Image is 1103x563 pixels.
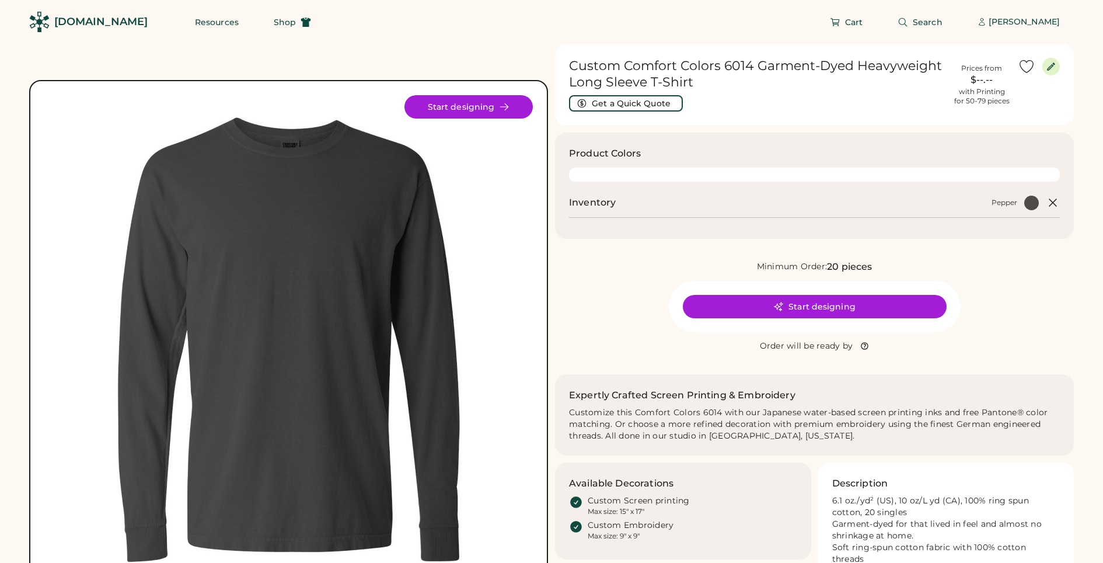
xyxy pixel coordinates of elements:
[845,18,863,26] span: Cart
[992,198,1017,207] div: Pepper
[569,147,641,161] h3: Product Colors
[29,12,50,32] img: Rendered Logo - Screens
[588,531,640,541] div: Max size: 9" x 9"
[404,95,533,119] button: Start designing
[816,11,877,34] button: Cart
[588,520,673,531] div: Custom Embroidery
[952,73,1011,87] div: $--.--
[569,388,795,402] h2: Expertly Crafted Screen Printing & Embroidery
[832,477,888,491] h3: Description
[569,58,945,91] h1: Custom Comfort Colors 6014 Garment-Dyed Heavyweight Long Sleeve T-Shirt
[588,495,690,507] div: Custom Screen printing
[757,261,828,273] div: Minimum Order:
[274,18,296,26] span: Shop
[54,15,148,29] div: [DOMAIN_NAME]
[181,11,253,34] button: Resources
[683,295,947,318] button: Start designing
[884,11,957,34] button: Search
[260,11,325,34] button: Shop
[588,507,644,516] div: Max size: 15" x 17"
[569,477,673,491] h3: Available Decorations
[954,87,1010,106] div: with Printing for 50-79 pieces
[989,16,1060,28] div: [PERSON_NAME]
[569,95,683,112] button: Get a Quick Quote
[569,407,1060,442] div: Customize this Comfort Colors 6014 with our Japanese water-based screen printing inks and free Pa...
[827,260,872,274] div: 20 pieces
[913,18,943,26] span: Search
[961,64,1002,73] div: Prices from
[569,196,616,210] h2: Inventory
[760,340,853,352] div: Order will be ready by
